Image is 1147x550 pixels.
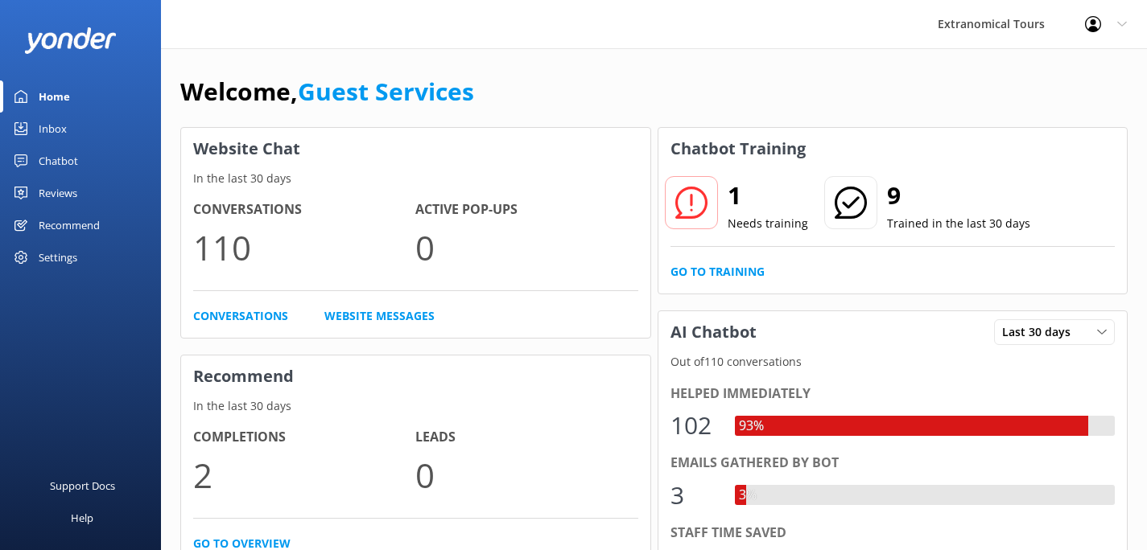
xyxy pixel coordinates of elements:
[39,209,100,241] div: Recommend
[658,128,818,170] h3: Chatbot Training
[735,485,761,506] div: 3%
[24,27,117,54] img: yonder-white-logo.png
[670,406,719,445] div: 102
[193,220,415,274] p: 110
[728,176,808,215] h2: 1
[39,177,77,209] div: Reviews
[39,241,77,273] div: Settings
[670,523,1116,544] div: Staff time saved
[658,311,769,353] h3: AI Chatbot
[181,128,650,170] h3: Website Chat
[180,72,474,111] h1: Welcome,
[728,215,808,232] p: Needs training
[658,353,1128,371] p: Out of 110 conversations
[887,176,1030,215] h2: 9
[181,170,650,187] p: In the last 30 days
[193,448,415,502] p: 2
[670,384,1116,404] div: Helped immediately
[887,215,1030,232] p: Trained in the last 30 days
[670,476,719,515] div: 3
[670,453,1116,474] div: Emails gathered by bot
[193,199,415,220] h4: Conversations
[670,263,765,281] a: Go to Training
[39,113,67,145] div: Inbox
[415,220,637,274] p: 0
[324,307,435,325] a: Website Messages
[735,416,768,437] div: 93%
[39,145,78,177] div: Chatbot
[1002,323,1080,341] span: Last 30 days
[415,199,637,220] h4: Active Pop-ups
[415,427,637,448] h4: Leads
[181,355,650,397] h3: Recommend
[415,448,637,502] p: 0
[193,427,415,448] h4: Completions
[39,80,70,113] div: Home
[50,470,115,502] div: Support Docs
[71,502,93,534] div: Help
[193,307,288,325] a: Conversations
[298,75,474,108] a: Guest Services
[181,397,650,415] p: In the last 30 days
